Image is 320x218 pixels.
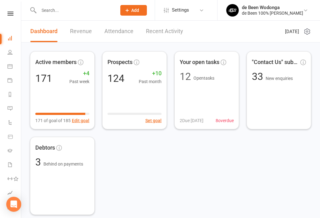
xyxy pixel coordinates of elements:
span: +10 [139,69,162,78]
span: Your open tasks [180,58,219,67]
a: People [7,46,22,60]
span: New enquiries [266,76,293,81]
span: 3 [35,156,43,168]
span: Past month [139,78,162,85]
button: Set goal [145,117,162,124]
span: +4 [69,69,89,78]
span: 171 of goal of 185 [35,117,71,124]
a: Reports [7,88,22,102]
a: Assessments [7,186,22,201]
a: Revenue [70,21,92,42]
a: Recent Activity [146,21,183,42]
span: Past week [69,78,89,85]
div: de Been 100% [PERSON_NAME] [242,10,303,16]
a: Calendar [7,60,22,74]
div: de Been Wodonga [242,5,303,10]
span: Debtors [35,143,55,152]
span: Prospects [107,58,132,67]
button: Edit goal [72,117,89,124]
span: "Contact Us" submissions [252,58,299,67]
img: thumb_image1710905826.png [226,4,239,17]
button: Add [120,5,147,16]
span: [DATE] [285,28,299,35]
a: Dashboard [7,32,22,46]
span: 8 overdue [216,117,234,124]
span: 2 Due [DATE] [180,117,203,124]
span: Active members [35,58,77,67]
a: Payments [7,74,22,88]
span: 33 [252,71,266,82]
span: Behind on payments [43,161,83,166]
a: Dashboard [30,21,57,42]
input: Search... [37,6,112,15]
span: Add [131,8,139,13]
span: Open tasks [193,76,214,81]
a: Attendance [104,21,133,42]
div: 171 [35,73,52,83]
span: Settings [172,3,189,17]
a: Product Sales [7,130,22,144]
div: 124 [107,73,124,83]
div: 12 [180,72,191,82]
div: Open Intercom Messenger [6,197,21,212]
